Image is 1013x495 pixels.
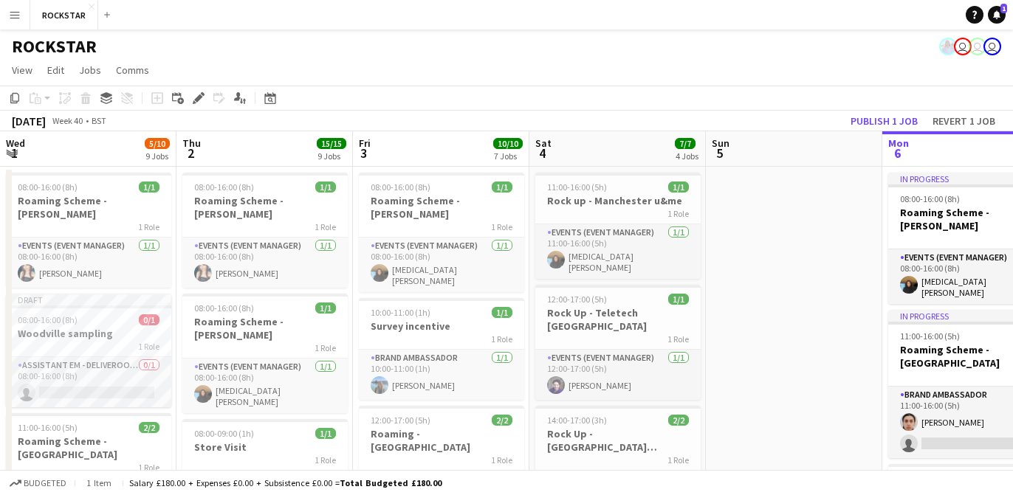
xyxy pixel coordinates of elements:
span: 08:00-09:00 (1h) [194,428,254,439]
span: 08:00-16:00 (8h) [18,314,78,325]
app-card-role: Events (Event Manager)1/108:00-16:00 (8h)[MEDICAL_DATA][PERSON_NAME] [359,238,524,292]
app-job-card: 11:00-16:00 (5h)1/1Rock up - Manchester u&me1 RoleEvents (Event Manager)1/111:00-16:00 (5h)[MEDIC... [535,173,701,279]
h3: Rock up - Manchester u&me [535,194,701,207]
div: 4 Jobs [676,150,698,162]
span: 08:00-16:00 (8h) [194,302,254,314]
h3: Store Visit [182,440,348,454]
app-card-role: Events (Event Manager)1/112:00-17:00 (5h)[PERSON_NAME] [535,350,701,400]
span: 08:00-16:00 (8h) [900,193,960,204]
span: 1/1 [139,181,159,193]
span: 2/2 [668,415,689,426]
span: 10:00-11:00 (1h) [371,307,430,318]
h3: Survey incentive [359,319,524,333]
span: 1 Role [315,454,336,465]
span: View [12,63,32,77]
span: 1 [4,145,25,162]
span: 1/1 [492,307,512,318]
span: Sun [712,136,729,150]
div: [DATE] [12,114,46,128]
span: Fri [359,136,371,150]
span: 11:00-16:00 (5h) [900,330,960,342]
div: BST [92,115,106,126]
span: 15/15 [317,138,346,149]
div: 9 Jobs [145,150,169,162]
app-card-role: Events (Event Manager)1/111:00-16:00 (5h)[MEDICAL_DATA][PERSON_NAME] [535,224,701,279]
span: Total Budgeted £180.00 [340,477,442,488]
span: 1 Role [491,333,512,345]
app-job-card: Draft08:00-16:00 (8h)0/1Woodville sampling1 RoleAssistant EM - Deliveroo FR0/108:00-16:00 (8h) [6,294,171,407]
span: 4 [533,145,552,162]
button: Publish 1 job [845,111,924,131]
app-job-card: 08:00-16:00 (8h)1/1Roaming Scheme - [PERSON_NAME]1 RoleEvents (Event Manager)1/108:00-16:00 (8h)[... [182,294,348,413]
span: 10/10 [493,138,523,149]
span: 08:00-16:00 (8h) [371,181,430,193]
a: Comms [110,60,155,80]
app-user-avatar: Ed Harvey [983,38,1001,55]
app-job-card: 12:00-17:00 (5h)1/1Rock Up - Teletech [GEOGRAPHIC_DATA]1 RoleEvents (Event Manager)1/112:00-17:00... [535,285,701,400]
span: 1 Role [315,221,336,232]
a: View [6,60,38,80]
span: 08:00-16:00 (8h) [194,181,254,193]
app-card-role: Events (Event Manager)1/108:00-16:00 (8h)[PERSON_NAME] [182,238,348,288]
span: 1 Role [667,454,689,465]
div: 08:00-16:00 (8h)1/1Roaming Scheme - [PERSON_NAME]1 RoleEvents (Event Manager)1/108:00-16:00 (8h)[... [359,173,524,292]
h3: Roaming Scheme - [GEOGRAPHIC_DATA] [6,435,171,461]
span: 1/1 [315,302,336,314]
span: 11:00-16:00 (5h) [547,181,607,193]
app-card-role: Assistant EM - Deliveroo FR0/108:00-16:00 (8h) [6,357,171,407]
span: 1 item [81,477,117,488]
span: 1 [1000,4,1007,13]
div: Draft [6,294,171,305]
span: 14:00-17:00 (3h) [547,415,607,426]
span: 1 Role [138,221,159,232]
app-user-avatar: Ed Harvey [954,38,972,55]
app-job-card: 10:00-11:00 (1h)1/1Survey incentive1 RoleBrand Ambassador1/110:00-11:00 (1h)[PERSON_NAME] [359,298,524,400]
span: 2/2 [139,422,159,433]
h3: Rock Up - [GEOGRAPHIC_DATA] Teletech [535,427,701,454]
span: 12:00-17:00 (5h) [371,415,430,426]
div: 08:00-16:00 (8h)1/1Roaming Scheme - [PERSON_NAME]1 RoleEvents (Event Manager)1/108:00-16:00 (8h)[... [6,173,171,288]
app-card-role: Brand Ambassador1/110:00-11:00 (1h)[PERSON_NAME] [359,350,524,400]
h1: ROCKSTAR [12,35,97,58]
app-user-avatar: Lucy Hillier [939,38,957,55]
span: 1 Role [667,208,689,219]
button: ROCKSTAR [30,1,98,30]
app-card-role: Events (Event Manager)1/108:00-16:00 (8h)[PERSON_NAME] [6,238,171,288]
span: 1 Role [667,333,689,345]
span: 1/1 [668,181,689,193]
span: 1 Role [491,454,512,465]
span: Week 40 [49,115,86,126]
h3: Roaming Scheme - [PERSON_NAME] [182,194,348,221]
a: Edit [41,60,70,80]
span: 1 Role [138,341,159,352]
span: Edit [47,63,64,77]
span: 12:00-17:00 (5h) [547,294,607,305]
span: 1/1 [668,294,689,305]
span: 5/10 [145,138,170,149]
span: Budgeted [24,478,66,488]
a: 1 [988,6,1006,24]
span: 3 [357,145,371,162]
span: 7/7 [675,138,696,149]
span: Jobs [79,63,101,77]
span: Thu [182,136,201,150]
span: 1 Role [315,342,336,353]
div: 9 Jobs [317,150,346,162]
h3: Roaming Scheme - [PERSON_NAME] [359,194,524,221]
span: 1 Role [491,221,512,232]
button: Revert 1 job [927,111,1001,131]
span: 08:00-16:00 (8h) [18,181,78,193]
h3: Roaming Scheme - [PERSON_NAME] [6,194,171,221]
app-job-card: 08:00-16:00 (8h)1/1Roaming Scheme - [PERSON_NAME]1 RoleEvents (Event Manager)1/108:00-16:00 (8h)[... [182,173,348,288]
span: 2/2 [492,415,512,426]
h3: Woodville sampling [6,327,171,340]
span: 1/1 [315,428,336,439]
app-user-avatar: Ed Harvey [969,38,986,55]
span: 5 [710,145,729,162]
h3: Roaming Scheme - [PERSON_NAME] [182,315,348,342]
